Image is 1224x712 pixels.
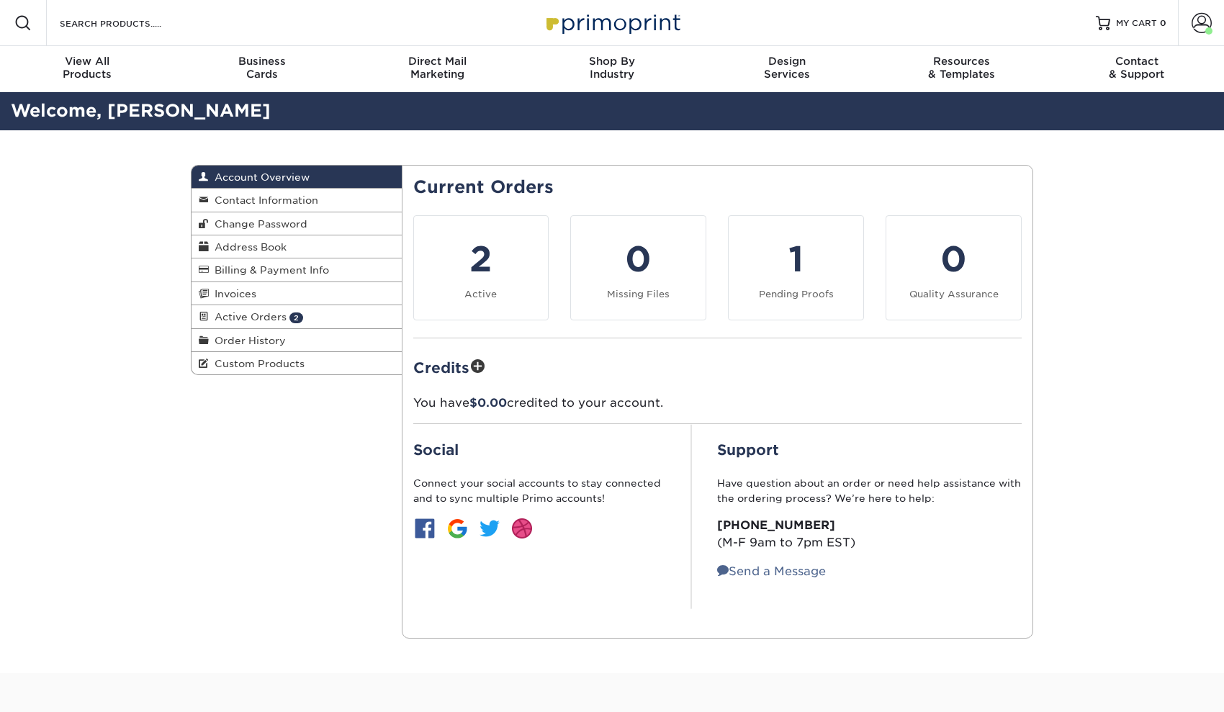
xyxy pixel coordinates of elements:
[209,311,287,323] span: Active Orders
[1049,55,1224,81] div: & Support
[192,258,402,281] a: Billing & Payment Info
[607,289,670,299] small: Missing Files
[209,288,256,299] span: Invoices
[209,171,310,183] span: Account Overview
[1049,46,1224,92] a: Contact& Support
[525,46,700,92] a: Shop ByIndustry
[192,282,402,305] a: Invoices
[874,46,1049,92] a: Resources& Templates
[909,289,999,299] small: Quality Assurance
[175,46,350,92] a: BusinessCards
[737,233,855,285] div: 1
[175,55,350,68] span: Business
[350,55,525,68] span: Direct Mail
[717,564,826,578] a: Send a Message
[717,441,1022,459] h2: Support
[423,233,540,285] div: 2
[446,517,469,540] img: btn-google.jpg
[717,517,1022,551] p: (M-F 9am to 7pm EST)
[413,441,665,459] h2: Social
[895,233,1012,285] div: 0
[580,233,697,285] div: 0
[699,46,874,92] a: DesignServices
[728,215,864,320] a: 1 Pending Proofs
[192,166,402,189] a: Account Overview
[699,55,874,81] div: Services
[717,476,1022,505] p: Have question about an order or need help assistance with the ordering process? We’re here to help:
[192,189,402,212] a: Contact Information
[413,395,1022,412] p: You have credited to your account.
[209,218,307,230] span: Change Password
[1160,18,1166,28] span: 0
[874,55,1049,81] div: & Templates
[209,264,329,276] span: Billing & Payment Info
[525,55,700,68] span: Shop By
[192,352,402,374] a: Custom Products
[1049,55,1224,68] span: Contact
[413,356,1022,378] h2: Credits
[874,55,1049,68] span: Resources
[413,517,436,540] img: btn-facebook.jpg
[413,177,1022,198] h2: Current Orders
[570,215,706,320] a: 0 Missing Files
[464,289,497,299] small: Active
[886,215,1022,320] a: 0 Quality Assurance
[192,235,402,258] a: Address Book
[413,476,665,505] p: Connect your social accounts to stay connected and to sync multiple Primo accounts!
[175,55,350,81] div: Cards
[478,517,501,540] img: btn-twitter.jpg
[759,289,834,299] small: Pending Proofs
[540,7,684,38] img: Primoprint
[192,305,402,328] a: Active Orders 2
[413,215,549,320] a: 2 Active
[469,396,507,410] span: $0.00
[1116,17,1157,30] span: MY CART
[350,55,525,81] div: Marketing
[510,517,534,540] img: btn-dribbble.jpg
[209,358,305,369] span: Custom Products
[350,46,525,92] a: Direct MailMarketing
[192,329,402,352] a: Order History
[289,312,303,323] span: 2
[699,55,874,68] span: Design
[717,518,835,532] strong: [PHONE_NUMBER]
[58,14,199,32] input: SEARCH PRODUCTS.....
[209,194,318,206] span: Contact Information
[209,335,286,346] span: Order History
[525,55,700,81] div: Industry
[209,241,287,253] span: Address Book
[192,212,402,235] a: Change Password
